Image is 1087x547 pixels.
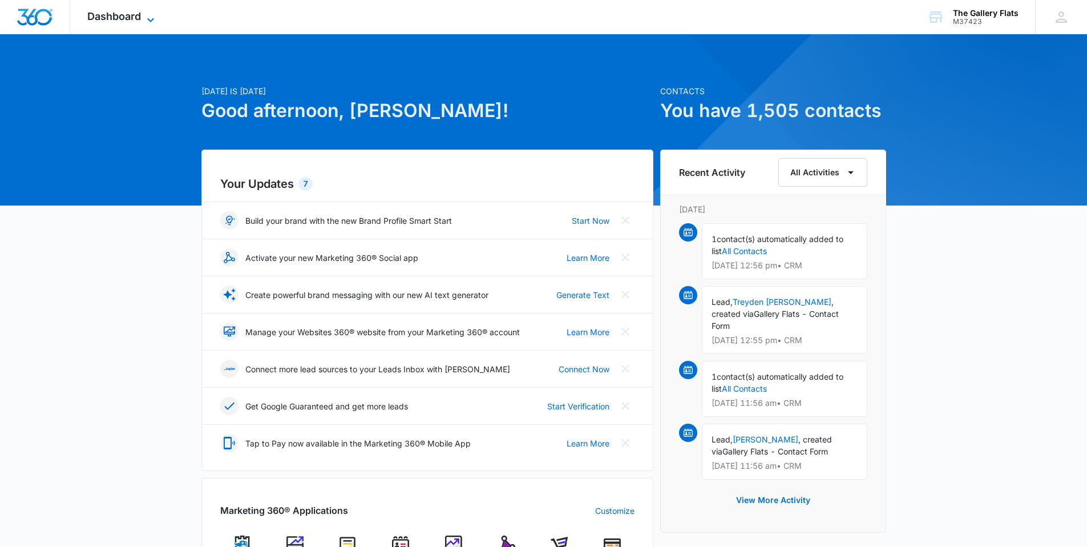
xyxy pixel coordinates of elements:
[201,85,653,97] p: [DATE] is [DATE]
[953,9,1019,18] div: account name
[547,400,609,412] a: Start Verification
[616,434,635,452] button: Close
[245,363,510,375] p: Connect more lead sources to your Leads Inbox with [PERSON_NAME]
[733,435,798,444] a: [PERSON_NAME]
[567,252,609,264] a: Learn More
[616,397,635,415] button: Close
[298,177,313,191] div: 7
[616,285,635,304] button: Close
[953,18,1019,26] div: account id
[245,252,418,264] p: Activate your new Marketing 360® Social app
[722,246,767,256] a: All Contacts
[712,309,839,331] span: Gallery Flats - Contact Form
[712,462,858,470] p: [DATE] 11:56 am • CRM
[245,215,452,227] p: Build your brand with the new Brand Profile Smart Start
[712,262,858,270] p: [DATE] 12:56 pm • CRM
[616,248,635,267] button: Close
[220,504,348,517] h2: Marketing 360® Applications
[712,372,843,393] span: contact(s) automatically added to list
[595,505,635,517] a: Customize
[712,435,733,444] span: Lead,
[712,297,733,307] span: Lead,
[245,437,471,449] p: Tap to Pay now available in the Marketing 360® Mobile App
[778,158,867,187] button: All Activities
[556,289,609,301] a: Generate Text
[567,437,609,449] a: Learn More
[712,336,858,344] p: [DATE] 12:55 pm • CRM
[679,166,745,179] h6: Recent Activity
[712,399,858,407] p: [DATE] 11:56 am • CRM
[712,372,717,381] span: 1
[679,203,867,215] p: [DATE]
[722,447,828,456] span: Gallery Flats - Contact Form
[220,175,635,192] h2: Your Updates
[245,289,488,301] p: Create powerful brand messaging with our new AI text generator
[616,360,635,378] button: Close
[722,384,767,393] a: All Contacts
[616,323,635,341] button: Close
[87,10,141,22] span: Dashboard
[733,297,831,307] a: Treyden [PERSON_NAME]
[712,234,717,244] span: 1
[660,85,886,97] p: Contacts
[572,215,609,227] a: Start Now
[660,97,886,124] h1: You have 1,505 contacts
[245,326,520,338] p: Manage your Websites 360® website from your Marketing 360® account
[725,486,822,514] button: View More Activity
[567,326,609,338] a: Learn More
[201,97,653,124] h1: Good afternoon, [PERSON_NAME]!
[616,211,635,230] button: Close
[712,234,843,256] span: contact(s) automatically added to list
[245,400,408,412] p: Get Google Guaranteed and get more leads
[559,363,609,375] a: Connect Now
